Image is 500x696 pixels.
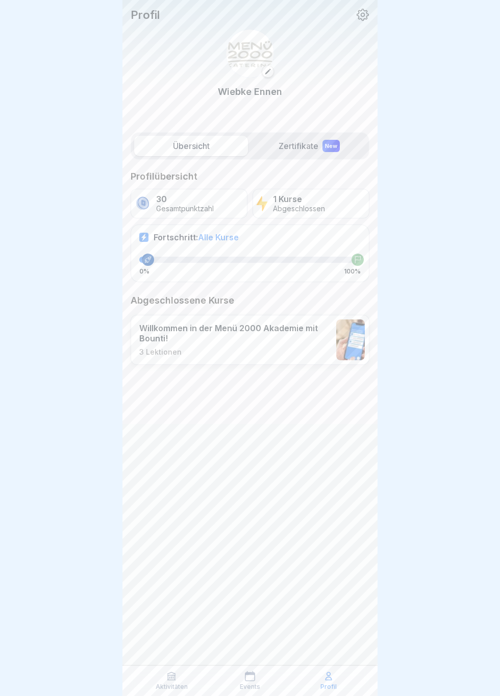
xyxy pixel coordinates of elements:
p: Gesamtpunktzahl [156,205,214,213]
label: Zertifikate [252,136,366,156]
p: Profil [131,8,160,21]
p: Aktivitäten [156,683,188,690]
p: Profil [320,683,337,690]
p: Abgeschlossene Kurse [131,294,369,307]
img: lightning.svg [256,195,268,212]
p: 3 Lektionen [139,347,331,357]
p: Wiebke Ennen [218,85,282,98]
span: Alle Kurse [198,232,239,242]
img: coin.svg [134,195,151,212]
p: 1 Kurse [273,194,325,204]
p: 0% [139,268,149,275]
p: Fortschritt: [154,232,239,242]
div: New [322,140,340,152]
img: xh3bnih80d1pxcetv9zsuevg.png [336,319,365,360]
p: Willkommen in der Menü 2000 Akademie mit Bounti! [139,323,331,343]
p: Events [240,683,260,690]
p: Profilübersicht [131,170,369,183]
label: Übersicht [134,136,248,156]
img: v3gslzn6hrr8yse5yrk8o2yg.png [226,30,274,78]
a: Willkommen in der Menü 2000 Akademie mit Bounti!3 Lektionen [131,315,369,365]
p: 100% [344,268,361,275]
p: Abgeschlossen [273,205,325,213]
p: 30 [156,194,214,204]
